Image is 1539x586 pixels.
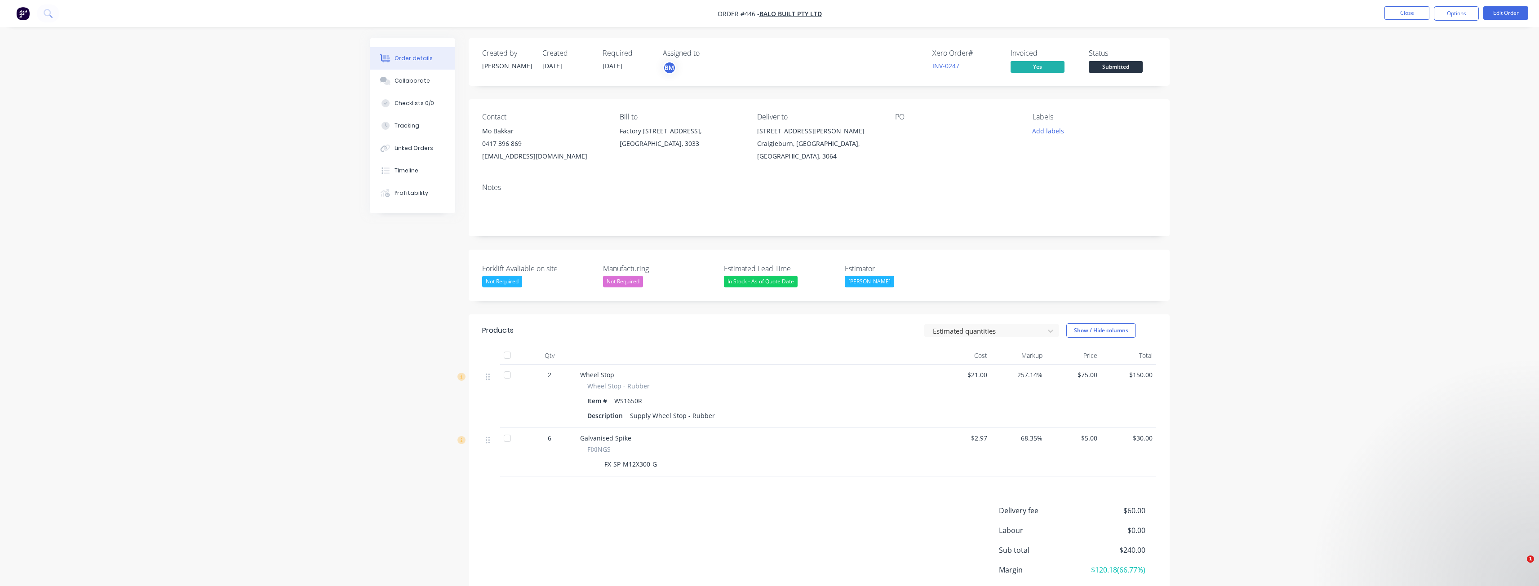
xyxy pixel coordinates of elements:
[1028,125,1069,137] button: Add labels
[1033,113,1156,121] div: Labels
[1078,545,1145,555] span: $240.00
[370,182,455,204] button: Profitability
[482,325,514,336] div: Products
[1104,370,1153,379] span: $150.00
[1078,505,1145,516] span: $60.00
[603,62,622,70] span: [DATE]
[994,370,1042,379] span: 257.14%
[936,347,991,365] div: Cost
[395,99,434,107] div: Checklists 0/0
[482,137,605,150] div: 0417 396 869
[523,347,577,365] div: Qty
[603,49,652,57] div: Required
[587,381,650,391] span: Wheel Stop - Rubber
[620,125,743,154] div: Factory [STREET_ADDRESS],[GEOGRAPHIC_DATA], 3033
[482,183,1156,192] div: Notes
[482,125,605,137] div: Mo Bakkar
[1046,347,1101,365] div: Price
[999,525,1079,536] span: Labour
[548,433,551,443] span: 6
[718,9,759,18] span: Order #446 -
[482,150,605,163] div: [EMAIL_ADDRESS][DOMAIN_NAME]
[940,370,988,379] span: $21.00
[482,276,522,287] div: Not Required
[603,276,643,287] div: Not Required
[1011,61,1064,72] span: Yes
[370,115,455,137] button: Tracking
[587,445,611,454] span: FIXINGS
[626,409,718,422] div: Supply Wheel Stop - Rubber
[932,49,1000,57] div: Xero Order #
[542,49,592,57] div: Created
[759,9,822,18] a: Balo Built Pty Ltd
[991,347,1046,365] div: Markup
[482,49,532,57] div: Created by
[932,62,959,70] a: INV-0247
[601,458,661,471] div: FX-SP-M12X300-G
[395,54,433,62] div: Order details
[395,167,418,175] div: Timeline
[845,263,957,274] label: Estimator
[370,47,455,70] button: Order details
[370,159,455,182] button: Timeline
[999,564,1079,575] span: Margin
[724,263,836,274] label: Estimated Lead Time
[620,137,743,150] div: [GEOGRAPHIC_DATA], 3033
[482,61,532,70] div: [PERSON_NAME]
[620,113,743,121] div: Bill to
[1011,49,1078,57] div: Invoiced
[757,125,880,137] div: [STREET_ADDRESS][PERSON_NAME]
[1050,370,1098,379] span: $75.00
[548,370,551,379] span: 2
[895,113,1018,121] div: PO
[1089,49,1156,57] div: Status
[1527,555,1534,563] span: 1
[611,394,646,407] div: WS1650R
[724,276,798,287] div: In Stock - As of Quote Date
[1101,347,1156,365] div: Total
[999,545,1079,555] span: Sub total
[1384,6,1429,20] button: Close
[1089,61,1143,72] span: Submitted
[587,409,626,422] div: Description
[603,263,715,274] label: Manufacturing
[395,122,419,130] div: Tracking
[370,137,455,159] button: Linked Orders
[395,77,430,85] div: Collaborate
[395,189,428,197] div: Profitability
[620,125,743,137] div: Factory [STREET_ADDRESS],
[845,276,894,287] div: [PERSON_NAME]
[1066,323,1136,338] button: Show / Hide columns
[1078,525,1145,536] span: $0.00
[757,125,880,163] div: [STREET_ADDRESS][PERSON_NAME]Craigieburn, [GEOGRAPHIC_DATA], [GEOGRAPHIC_DATA], 3064
[482,263,594,274] label: Forklift Avaliable on site
[999,505,1079,516] span: Delivery fee
[1050,433,1098,443] span: $5.00
[663,61,676,75] button: BM
[580,434,631,442] span: Galvanised Spike
[757,137,880,163] div: Craigieburn, [GEOGRAPHIC_DATA], [GEOGRAPHIC_DATA], 3064
[16,7,30,20] img: Factory
[580,370,614,379] span: Wheel Stop
[1434,6,1479,21] button: Options
[663,49,753,57] div: Assigned to
[482,113,605,121] div: Contact
[1089,61,1143,75] button: Submitted
[757,113,880,121] div: Deliver to
[1104,433,1153,443] span: $30.00
[370,70,455,92] button: Collaborate
[370,92,455,115] button: Checklists 0/0
[587,394,611,407] div: Item #
[542,62,562,70] span: [DATE]
[1483,6,1528,20] button: Edit Order
[482,125,605,163] div: Mo Bakkar0417 396 869[EMAIL_ADDRESS][DOMAIN_NAME]
[994,433,1042,443] span: 68.35%
[395,144,433,152] div: Linked Orders
[1508,555,1530,577] iframe: Intercom live chat
[940,433,988,443] span: $2.97
[1078,564,1145,575] span: $120.18 ( 66.77 %)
